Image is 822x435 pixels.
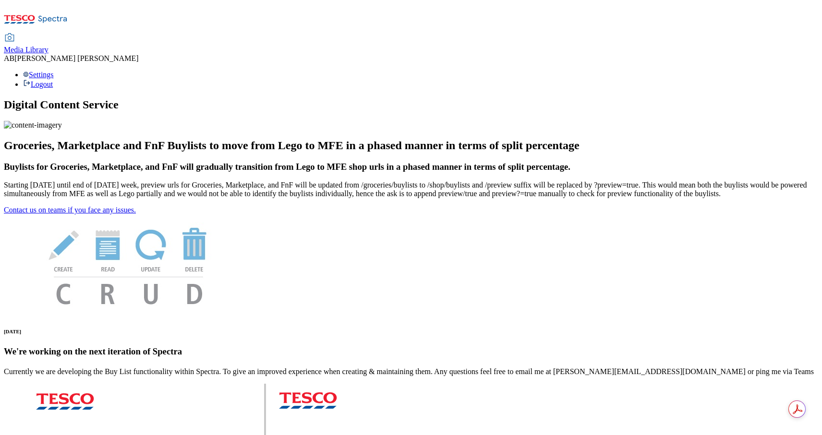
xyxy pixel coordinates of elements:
img: content-imagery [4,121,62,129]
h1: Digital Content Service [4,98,818,111]
span: Media Library [4,46,48,54]
a: Contact us on teams if you face any issues. [4,206,136,214]
p: Starting [DATE] until end of [DATE] week, preview urls for Groceries, Marketplace, and FnF will b... [4,181,818,198]
p: Currently we are developing the Buy List functionality within Spectra. To give an improved experi... [4,367,818,376]
h2: Groceries, Marketplace and FnF Buylists to move from Lego to MFE in a phased manner in terms of s... [4,139,818,152]
a: Logout [23,80,53,88]
img: News Image [4,214,254,315]
span: AB [4,54,14,62]
a: Settings [23,71,54,79]
h3: Buylists for Groceries, Marketplace, and FnF will gradually transition from Lego to MFE shop urls... [4,162,818,172]
span: [PERSON_NAME] [PERSON_NAME] [14,54,138,62]
h6: [DATE] [4,329,818,334]
h3: We're working on the next iteration of Spectra [4,346,818,357]
a: Media Library [4,34,48,54]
